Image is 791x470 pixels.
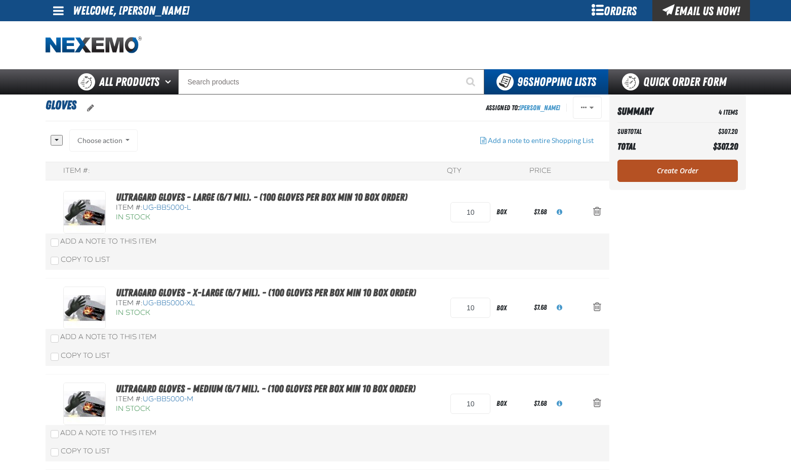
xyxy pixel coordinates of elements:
div: box [490,392,532,415]
a: Create Order [617,160,738,182]
button: Open All Products pages [161,69,178,95]
a: [PERSON_NAME] [519,104,560,112]
input: Product Quantity [450,394,490,414]
button: oro.shoppinglist.label.edit.tooltip [79,97,102,119]
span: Add a Note to This Item [60,333,156,341]
input: Add a Note to This Item [51,335,59,343]
th: Summary [617,103,689,120]
button: Add a note to entire Shopping List [472,129,602,152]
label: Copy To List [51,255,110,264]
img: Nexemo logo [46,36,142,54]
span: Add a Note to This Item [60,429,156,437]
label: Copy To List [51,351,110,360]
span: UG-BB5000-M [143,395,193,403]
strong: 96 [517,75,528,89]
th: Total [617,138,689,155]
div: In Stock [116,404,415,414]
span: UG-BB5000-L [143,203,191,212]
div: box [490,201,532,223]
td: $307.20 [688,125,737,138]
button: Action Remove Ultragard gloves - Medium (6/7 mil). - (100 gloves per box MIN 10 box order) from G... [585,393,609,415]
button: You have 96 Shopping Lists. Open to view details [484,69,608,95]
input: Search [178,69,484,95]
span: $307.20 [713,141,738,152]
a: Home [46,36,142,54]
span: Shopping Lists [517,75,596,89]
label: Copy To List [51,447,110,455]
div: In Stock [116,213,407,222]
button: Action Remove Ultragard gloves - Large (6/7 mil). - (100 gloves per box MIN 10 box order) from GL... [585,201,609,223]
button: View All Prices for UG-BB5000-L [549,201,570,223]
span: GLOVES [46,98,76,112]
div: Price [529,166,551,176]
input: Copy To List [51,353,59,361]
button: Action Remove Ultragard gloves - X-Large (6/7 mil). - (100 gloves per box MIN 10 box order) from ... [585,297,609,319]
button: View All Prices for UG-BB5000-XL [549,297,570,319]
div: In Stock [116,308,416,318]
div: box [490,297,532,319]
a: Ultragard gloves - Medium (6/7 mil). - (100 gloves per box MIN 10 box order) [116,383,415,395]
input: Copy To List [51,257,59,265]
div: Item #: [116,299,416,308]
span: $7.68 [534,303,547,311]
div: Item #: [63,166,90,176]
div: Item #: [116,395,415,404]
a: Ultragard gloves - Large (6/7 mil). - (100 gloves per box MIN 10 box order) [116,191,407,203]
div: Assigned To: [486,101,560,115]
td: 4 Items [688,103,737,120]
span: Add a Note to This Item [60,237,156,246]
button: Start Searching [459,69,484,95]
input: Product Quantity [450,298,490,318]
input: Add a Note to This Item [51,239,59,247]
th: Subtotal [617,125,689,138]
span: All Products [99,73,159,91]
input: Add a Note to This Item [51,430,59,438]
div: QTY [447,166,461,176]
span: $7.68 [534,208,547,216]
span: $7.68 [534,399,547,407]
a: Ultragard gloves - X-Large (6/7 mil). - (100 gloves per box MIN 10 box order) [116,287,416,299]
input: Copy To List [51,448,59,456]
div: Item #: [116,203,407,213]
input: Product Quantity [450,202,490,222]
button: Actions of GLOVES [573,97,602,119]
a: Quick Order Form [608,69,745,95]
span: UG-BB5000-XL [143,299,195,307]
button: View All Prices for UG-BB5000-M [549,393,570,415]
